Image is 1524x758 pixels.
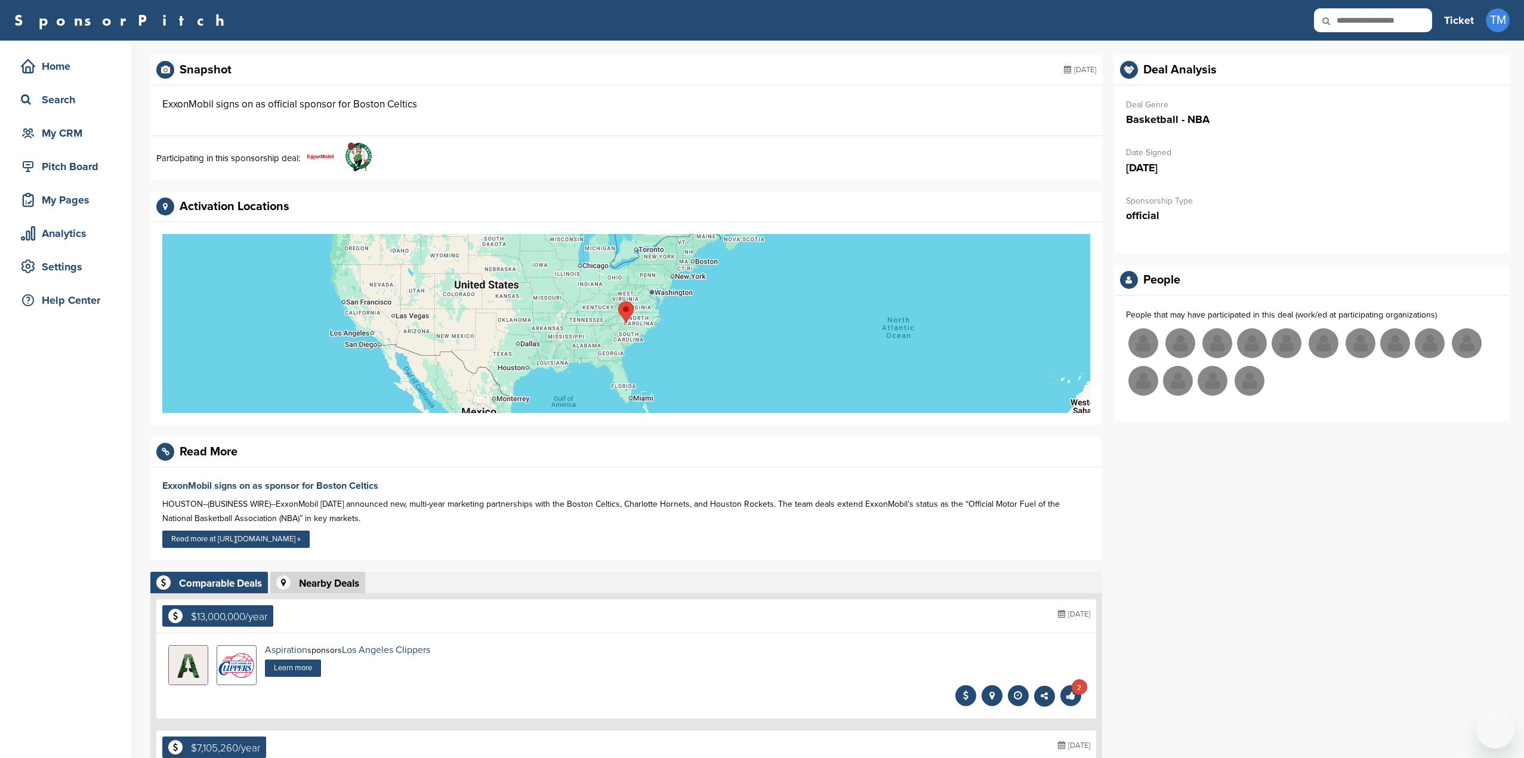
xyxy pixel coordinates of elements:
[12,186,119,214] a: My Pages
[1309,328,1338,358] img: Missing
[1126,161,1498,175] p: [DATE]
[1126,112,1498,127] p: Basketball - NBA
[18,122,119,144] div: My CRM
[306,142,335,172] img: Exxonmobil logo
[217,651,256,680] img: Open uri20141112 64162 14fv7t2?1415810483
[1272,328,1301,358] img: Missing
[299,578,359,588] div: Nearby Deals
[1058,605,1090,623] div: [DATE]
[179,578,262,588] div: Comparable Deals
[12,286,119,314] a: Help Center
[14,13,232,28] a: SponsorPitch
[1060,690,1084,702] a: 2
[162,480,378,492] a: ExxonMobil signs on as sponsor for Boston Celtics
[156,151,300,165] p: Participating in this sponsorship deal:
[1198,366,1227,396] img: Missing
[1128,328,1158,358] img: Missing
[265,660,321,677] a: Learn more
[1072,679,1087,695] div: 2
[1126,307,1498,322] p: People that may have participated in this deal (work/ed at participating organizations)
[1128,366,1158,396] img: Missing
[1452,328,1482,358] img: Missing
[191,612,267,622] div: $13,000,000/year
[1163,366,1193,396] img: Missing
[1486,8,1510,32] span: TM
[18,89,119,110] div: Search
[18,189,119,211] div: My Pages
[1202,328,1232,358] img: Missing
[18,256,119,278] div: Settings
[1476,710,1514,748] iframe: Button to launch messaging window
[1064,61,1096,79] div: [DATE]
[1444,12,1474,29] h3: Ticket
[1237,328,1267,358] img: Missing
[1165,328,1195,358] img: Missing
[342,644,430,656] a: Los Angeles Clippers
[265,645,430,655] div: sponsors
[12,253,119,281] a: Settings
[162,97,417,112] div: ExxonMobil signs on as official sponsor for Boston Celtics
[344,142,374,172] img: Open uri20141112 64162 str2f2?1415806169
[12,53,119,80] a: Home
[1415,328,1445,358] img: Missing
[180,446,237,458] div: Read More
[18,56,119,77] div: Home
[1444,7,1474,33] a: Ticket
[12,119,119,147] a: My CRM
[1235,366,1264,396] img: Missing
[18,223,119,244] div: Analytics
[265,644,307,656] a: Aspiration
[1126,97,1498,112] p: Deal Genre
[180,64,232,76] div: Snapshot
[18,156,119,177] div: Pitch Board
[1126,193,1498,208] p: Sponsorship Type
[12,86,119,113] a: Search
[18,289,119,311] div: Help Center
[618,301,634,323] div: Charlotte
[1126,145,1498,160] p: Date Signed
[12,153,119,180] a: Pitch Board
[1126,208,1498,223] p: official
[1143,64,1217,76] div: Deal Analysis
[1346,328,1375,358] img: Missing
[1380,328,1410,358] img: Missing
[180,201,289,212] div: Activation Locations
[12,220,119,247] a: Analytics
[1143,274,1180,286] div: People
[169,646,208,685] img: Aspiration inc. logo
[162,497,1090,526] div: HOUSTON--(BUSINESS WIRE)--ExxonMobil [DATE] announced new, multi-year marketing partnerships with...
[162,531,310,548] a: Read more at [URL][DOMAIN_NAME] »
